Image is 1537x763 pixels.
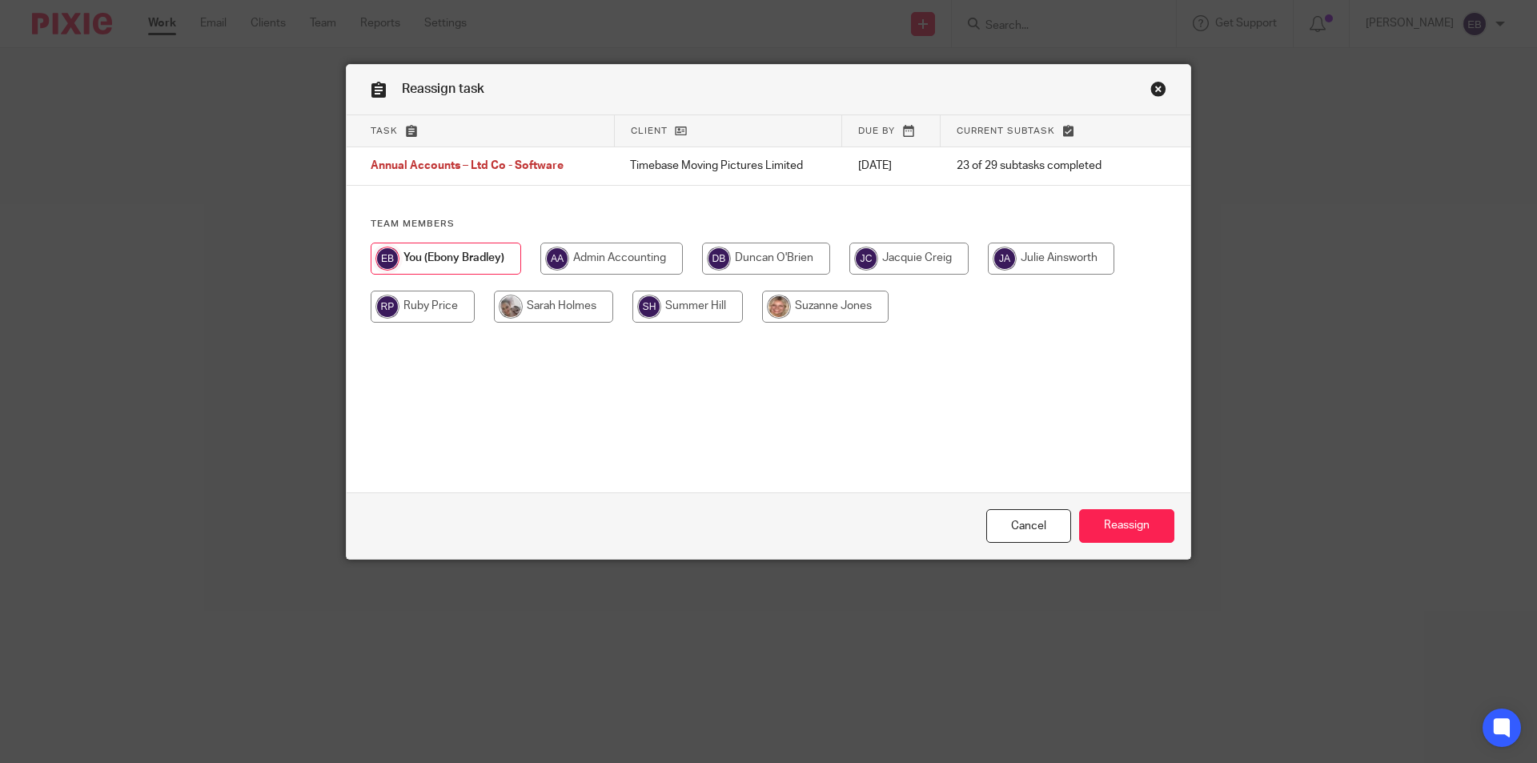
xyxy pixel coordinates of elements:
p: Timebase Moving Pictures Limited [630,158,825,174]
span: Due by [858,126,895,135]
span: Client [631,126,668,135]
h4: Team members [371,218,1166,231]
span: Current subtask [957,126,1055,135]
input: Reassign [1079,509,1174,544]
span: Reassign task [402,82,484,95]
a: Close this dialog window [1150,81,1166,102]
p: [DATE] [858,158,925,174]
span: Annual Accounts – Ltd Co - Software [371,161,564,172]
td: 23 of 29 subtasks completed [941,147,1137,186]
span: Task [371,126,398,135]
a: Close this dialog window [986,509,1071,544]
